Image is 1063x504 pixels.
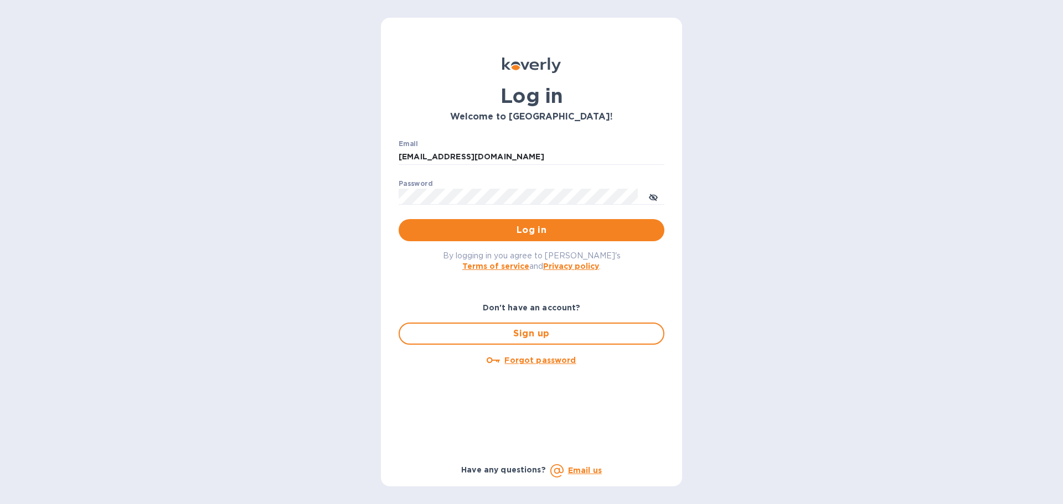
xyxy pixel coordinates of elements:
[399,180,432,187] label: Password
[399,84,664,107] h1: Log in
[407,224,656,237] span: Log in
[443,251,621,271] span: By logging in you agree to [PERSON_NAME]'s and .
[483,303,581,312] b: Don't have an account?
[461,465,546,474] b: Have any questions?
[462,262,529,271] a: Terms of service
[399,323,664,345] button: Sign up
[399,112,664,122] h3: Welcome to [GEOGRAPHIC_DATA]!
[399,219,664,241] button: Log in
[409,327,654,340] span: Sign up
[543,262,599,271] a: Privacy policy
[642,185,664,207] button: toggle password visibility
[399,141,418,147] label: Email
[502,58,561,73] img: Koverly
[399,149,664,165] input: Enter email address
[568,466,602,475] a: Email us
[504,356,576,365] u: Forgot password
